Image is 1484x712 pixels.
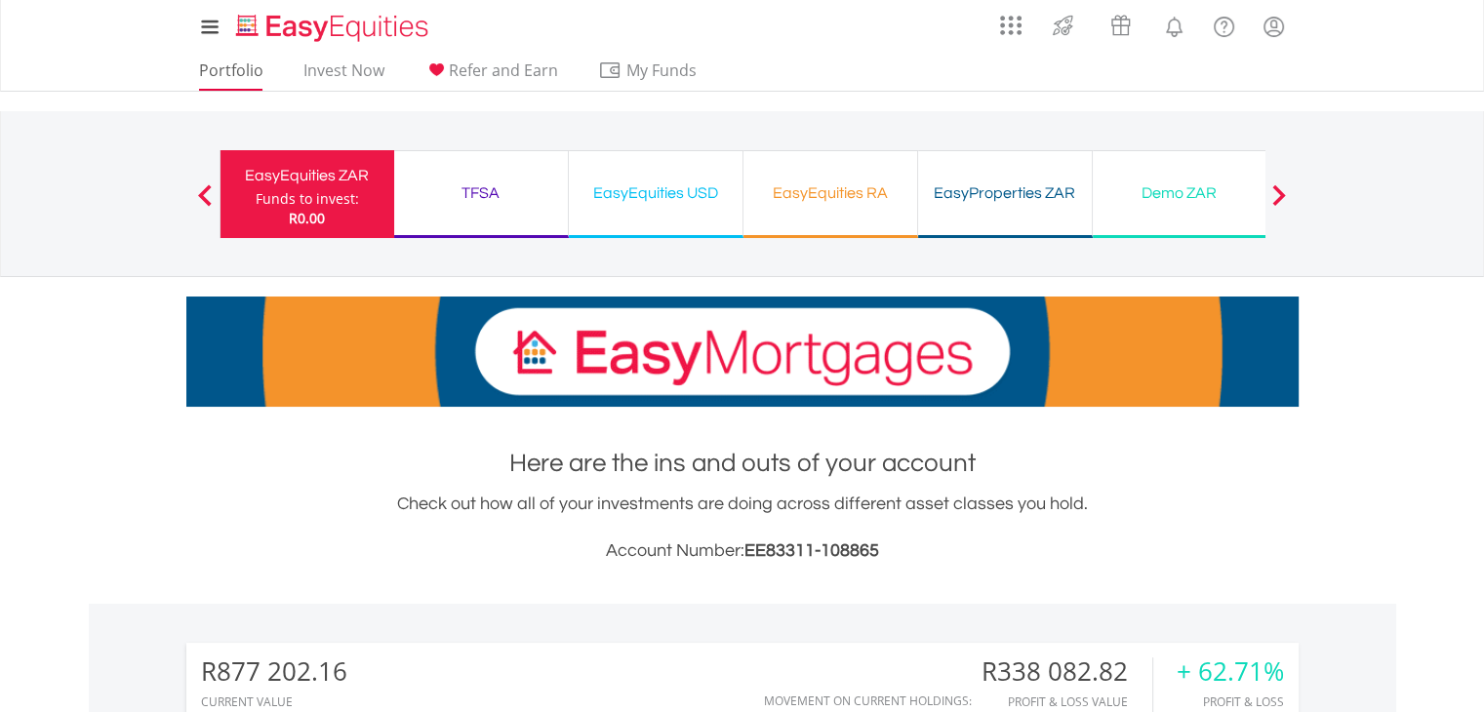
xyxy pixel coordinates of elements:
[186,491,1299,565] div: Check out how all of your investments are doing across different asset classes you hold.
[232,162,382,189] div: EasyEquities ZAR
[232,12,436,44] img: EasyEquities_Logo.png
[982,695,1152,708] div: Profit & Loss Value
[581,179,731,207] div: EasyEquities USD
[598,58,726,83] span: My Funds
[1000,15,1022,36] img: grid-menu-icon.svg
[449,59,558,81] span: Refer and Earn
[296,60,392,91] a: Invest Now
[1047,10,1079,41] img: thrive-v2.svg
[987,5,1034,36] a: AppsGrid
[1260,194,1299,214] button: Next
[764,694,972,707] div: Movement on Current Holdings:
[191,60,271,91] a: Portfolio
[755,179,905,207] div: EasyEquities RA
[1249,5,1299,48] a: My Profile
[186,537,1299,565] h3: Account Number:
[186,297,1299,407] img: EasyMortage Promotion Banner
[289,209,325,227] span: R0.00
[930,179,1080,207] div: EasyProperties ZAR
[228,5,436,44] a: Home page
[256,189,359,209] div: Funds to invest:
[1092,5,1149,41] a: Vouchers
[1177,695,1284,708] div: Profit & Loss
[185,194,224,214] button: Previous
[186,446,1299,481] h1: Here are the ins and outs of your account
[1177,657,1284,686] div: + 62.71%
[1199,5,1249,44] a: FAQ's and Support
[1104,179,1255,207] div: Demo ZAR
[417,60,566,91] a: Refer and Earn
[1104,10,1137,41] img: vouchers-v2.svg
[744,541,879,560] span: EE83311-108865
[201,695,347,708] div: CURRENT VALUE
[201,657,347,686] div: R877 202.16
[982,657,1152,686] div: R338 082.82
[406,179,556,207] div: TFSA
[1149,5,1199,44] a: Notifications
